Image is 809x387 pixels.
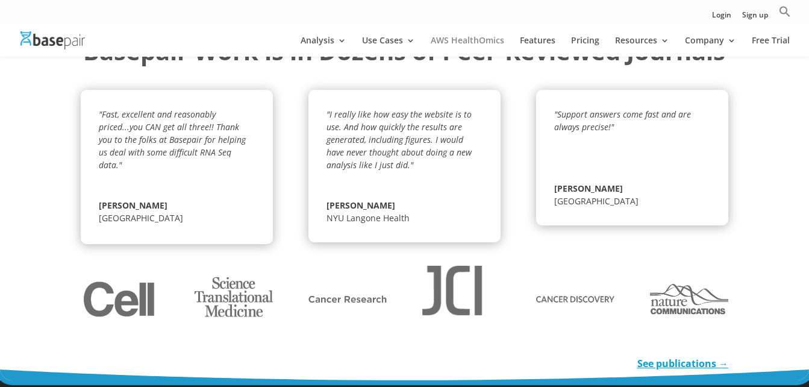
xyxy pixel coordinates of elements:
[712,11,731,24] a: Login
[83,34,725,68] strong: Basepair Work is in Dozens of Peer-Reviewed Journals
[615,36,669,57] a: Resources
[99,212,183,224] span: [GEOGRAPHIC_DATA]
[749,327,795,373] iframe: Drift Widget Chat Controller
[685,36,736,57] a: Company
[326,109,472,171] em: "I really like how easy the website is to use. And how quickly the results are generated, includi...
[301,36,346,57] a: Analysis
[362,36,415,57] a: Use Cases
[779,5,791,17] svg: Search
[99,109,246,171] em: "Fast, excellent and reasonably priced...you CAN get all three!! Thank you to the folks at Basepa...
[520,36,555,57] a: Features
[326,212,410,224] span: NYU Langone Health
[637,357,728,370] a: See publications →
[554,109,691,133] em: "Support answers come fast and are always precise!"
[326,199,483,212] span: [PERSON_NAME]
[554,195,639,207] span: [GEOGRAPHIC_DATA]
[99,199,255,212] span: [PERSON_NAME]
[571,36,599,57] a: Pricing
[779,5,791,24] a: Search Icon Link
[20,31,85,49] img: Basepair
[752,36,790,57] a: Free Trial
[431,36,504,57] a: AWS HealthOmics
[742,11,768,24] a: Sign up
[554,182,710,195] span: [PERSON_NAME]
